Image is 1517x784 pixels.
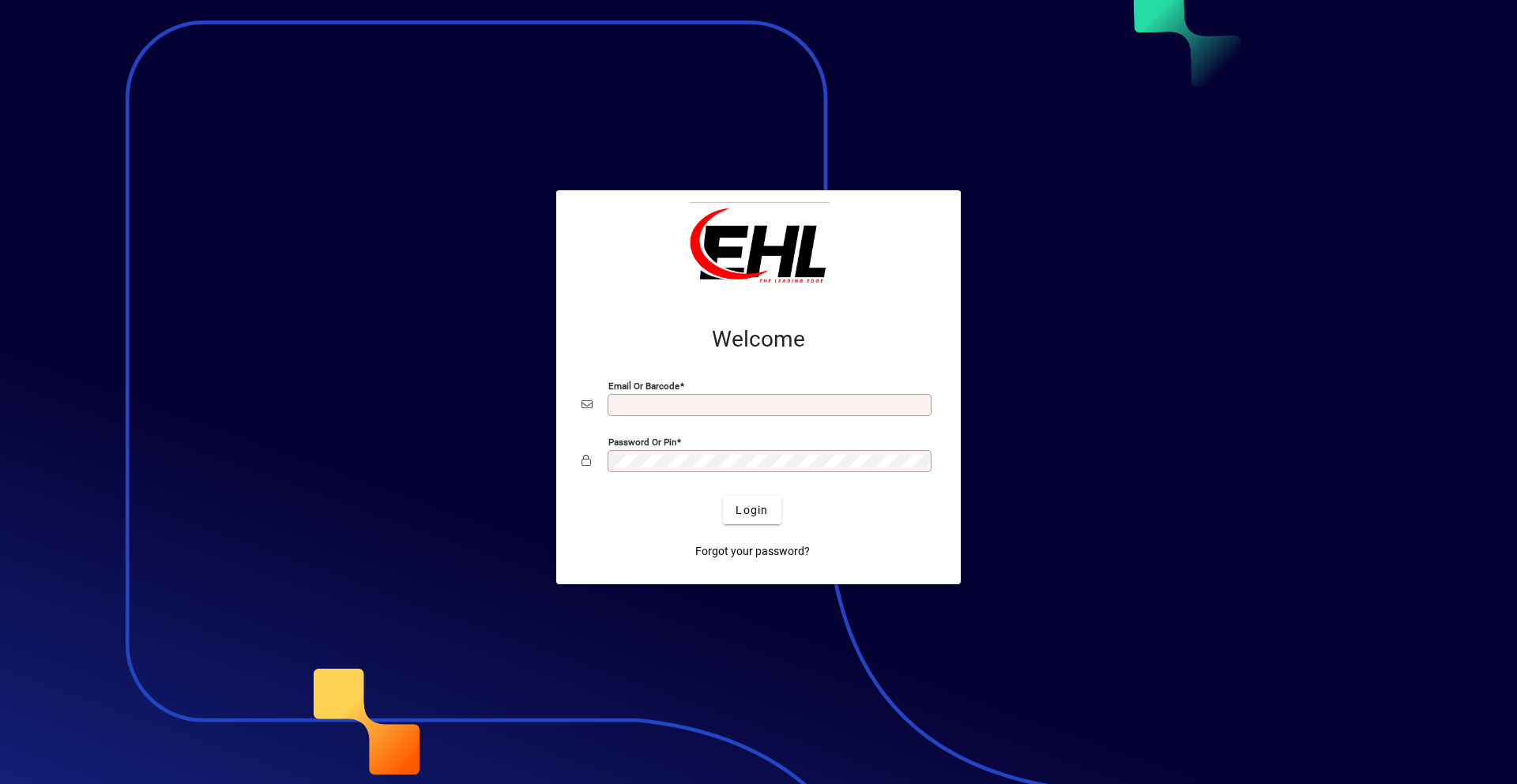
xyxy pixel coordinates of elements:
mat-label: Email or Barcode [608,381,679,392]
span: Forgot your password? [695,543,810,560]
button: Login [723,496,781,524]
a: Forgot your password? [689,537,816,565]
mat-label: Password or Pin [608,437,676,448]
h2: Welcome [582,326,935,353]
span: Login [736,502,768,519]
